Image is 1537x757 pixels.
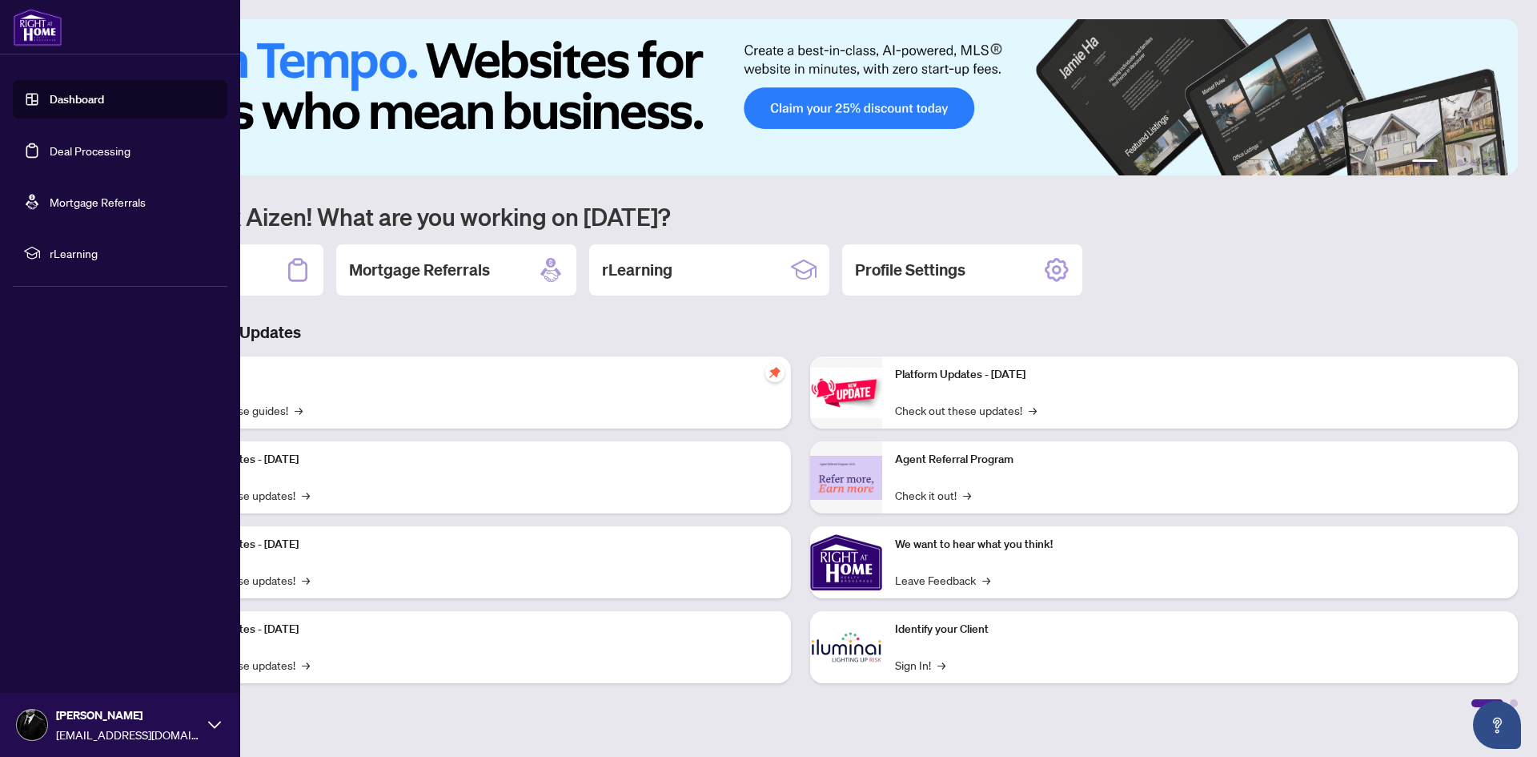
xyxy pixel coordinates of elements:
[1483,159,1489,166] button: 5
[810,611,882,683] img: Identify your Client
[50,143,130,158] a: Deal Processing
[895,656,945,674] a: Sign In!→
[1457,159,1463,166] button: 3
[168,366,778,384] p: Self-Help
[1473,701,1521,749] button: Open asap
[895,366,1505,384] p: Platform Updates - [DATE]
[168,536,778,554] p: Platform Updates - [DATE]
[765,363,785,382] span: pushpin
[50,244,216,262] span: rLearning
[963,486,971,504] span: →
[895,571,990,589] a: Leave Feedback→
[168,621,778,638] p: Platform Updates - [DATE]
[1495,159,1502,166] button: 6
[302,571,310,589] span: →
[56,707,200,724] span: [PERSON_NAME]
[83,19,1518,175] img: Slide 0
[895,621,1505,638] p: Identify your Client
[895,486,971,504] a: Check it out!→
[810,526,882,598] img: We want to hear what you think!
[810,456,882,500] img: Agent Referral Program
[13,8,62,46] img: logo
[302,486,310,504] span: →
[895,536,1505,554] p: We want to hear what you think!
[810,368,882,418] img: Platform Updates - June 23, 2025
[855,259,965,281] h2: Profile Settings
[50,195,146,209] a: Mortgage Referrals
[1470,159,1476,166] button: 4
[1412,159,1438,166] button: 1
[295,401,303,419] span: →
[1444,159,1451,166] button: 2
[168,451,778,469] p: Platform Updates - [DATE]
[602,259,672,281] h2: rLearning
[937,656,945,674] span: →
[895,401,1037,419] a: Check out these updates!→
[895,451,1505,469] p: Agent Referral Program
[56,726,200,743] span: [EMAIL_ADDRESS][DOMAIN_NAME]
[17,710,47,740] img: Profile Icon
[349,259,490,281] h2: Mortgage Referrals
[83,321,1518,344] h3: Brokerage & Industry Updates
[50,92,104,107] a: Dashboard
[1029,401,1037,419] span: →
[302,656,310,674] span: →
[982,571,990,589] span: →
[83,201,1518,232] h1: Welcome back Aizen! What are you working on [DATE]?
